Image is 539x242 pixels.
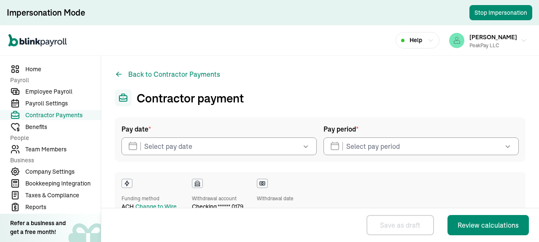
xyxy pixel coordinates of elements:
span: Home [25,65,101,74]
div: Refer a business and get a free month! [10,219,66,237]
input: Select pay period [323,137,519,155]
div: Withdrawal account [192,195,243,202]
span: Bookkeeping Integration [25,179,101,188]
span: Payroll Settings [25,99,101,108]
input: Select pay date [121,137,317,155]
span: [PERSON_NAME] [469,33,517,41]
span: Business [10,156,96,165]
span: Benefits [25,123,101,132]
div: Review calculations [458,220,519,230]
span: Team Members [25,145,101,154]
button: Review calculations [447,215,529,235]
button: Help [396,32,439,48]
iframe: To enrich screen reader interactions, please activate Accessibility in Grammarly extension settings [497,202,539,242]
button: [PERSON_NAME]PeakPay LLC [446,30,531,51]
div: Save as draft [380,220,420,230]
div: Chat Widget [497,202,539,242]
div: PeakPay LLC [469,42,517,49]
span: ACH [121,202,134,211]
span: Taxes & Compliance [25,191,101,200]
button: Back to Contractor Payments [115,69,220,79]
span: Employee Payroll [25,87,101,96]
span: Pay period [323,124,358,134]
span: People [10,134,96,143]
button: Change to Wire [135,202,177,211]
button: Stop Impersonation [469,5,532,20]
nav: Global [8,28,67,53]
span: Contractor Payments [25,111,101,120]
div: Funding method [121,195,178,202]
span: Reports [25,203,101,212]
span: Help [410,36,422,45]
div: Impersonation Mode [7,7,85,19]
button: Save as draft [367,215,434,235]
span: Payroll [10,76,96,85]
h1: Contractor payment [137,89,244,107]
span: Pay date [121,124,151,134]
div: Withdrawal date [257,195,294,202]
span: Company Settings [25,167,101,176]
